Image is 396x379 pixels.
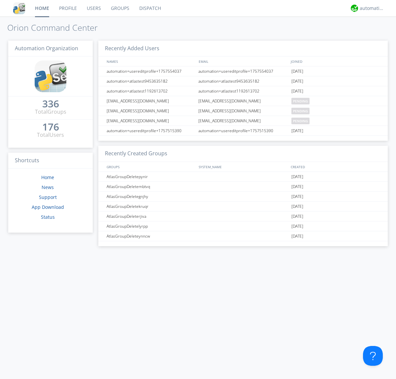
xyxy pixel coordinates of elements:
[289,162,381,171] div: CREATED
[197,86,290,96] div: automation+atlastest1192613702
[105,106,196,116] div: [EMAIL_ADDRESS][DOMAIN_NAME]
[197,57,289,66] div: EMAIL
[197,66,290,76] div: automation+usereditprofile+1757554037
[291,108,310,114] span: pending
[105,221,196,231] div: AtlasGroupDeletelyrpp
[15,45,78,52] span: Automation Organization
[98,146,388,162] h3: Recently Created Groups
[13,2,25,14] img: cddb5a64eb264b2086981ab96f4c1ba7
[98,76,388,86] a: automation+atlastest9453635182automation+atlastest9453635182[DATE]
[291,202,303,211] span: [DATE]
[105,192,196,201] div: AtlasGroupDeletegnjhy
[105,211,196,221] div: AtlasGroupDeleterjiva
[98,86,388,96] a: automation+atlastest1192613702automation+atlastest1192613702[DATE]
[105,96,196,106] div: [EMAIL_ADDRESS][DOMAIN_NAME]
[41,174,54,180] a: Home
[98,116,388,126] a: [EMAIL_ADDRESS][DOMAIN_NAME][EMAIL_ADDRESS][DOMAIN_NAME]pending
[98,96,388,106] a: [EMAIL_ADDRESS][DOMAIN_NAME][EMAIL_ADDRESS][DOMAIN_NAME]pending
[98,66,388,76] a: automation+usereditprofile+1757554037automation+usereditprofile+1757554037[DATE]
[363,346,383,366] iframe: Toggle Customer Support
[291,126,303,136] span: [DATE]
[291,98,310,104] span: pending
[291,118,310,124] span: pending
[197,126,290,135] div: automation+usereditprofile+1757515390
[37,131,64,139] div: Total Users
[197,96,290,106] div: [EMAIL_ADDRESS][DOMAIN_NAME]
[291,86,303,96] span: [DATE]
[105,76,196,86] div: automation+atlastest9453635182
[291,231,303,241] span: [DATE]
[197,116,290,126] div: [EMAIL_ADDRESS][DOMAIN_NAME]
[291,66,303,76] span: [DATE]
[291,221,303,231] span: [DATE]
[105,86,196,96] div: automation+atlastest1192613702
[98,202,388,211] a: AtlasGroupDeletekruqr[DATE]
[105,126,196,135] div: automation+usereditprofile+1757515390
[42,100,59,107] div: 336
[98,192,388,202] a: AtlasGroupDeletegnjhy[DATE]
[35,60,66,92] img: cddb5a64eb264b2086981ab96f4c1ba7
[291,182,303,192] span: [DATE]
[98,211,388,221] a: AtlasGroupDeleterjiva[DATE]
[98,172,388,182] a: AtlasGroupDeletepynir[DATE]
[32,204,64,210] a: App Download
[291,192,303,202] span: [DATE]
[8,153,93,169] h3: Shortcuts
[98,126,388,136] a: automation+usereditprofile+1757515390automation+usereditprofile+1757515390[DATE]
[98,182,388,192] a: AtlasGroupDeletembtvq[DATE]
[42,184,54,190] a: News
[105,57,195,66] div: NAMES
[197,162,289,171] div: SYSTEM_NAME
[98,106,388,116] a: [EMAIL_ADDRESS][DOMAIN_NAME][EMAIL_ADDRESS][DOMAIN_NAME]pending
[105,116,196,126] div: [EMAIL_ADDRESS][DOMAIN_NAME]
[197,106,290,116] div: [EMAIL_ADDRESS][DOMAIN_NAME]
[42,124,59,130] div: 176
[41,214,55,220] a: Status
[42,124,59,131] a: 176
[39,194,57,200] a: Support
[35,108,66,116] div: Total Groups
[98,41,388,57] h3: Recently Added Users
[42,100,59,108] a: 336
[197,76,290,86] div: automation+atlastest9453635182
[105,66,196,76] div: automation+usereditprofile+1757554037
[105,231,196,241] div: AtlasGroupDeleteynncw
[291,211,303,221] span: [DATE]
[351,5,358,12] img: d2d01cd9b4174d08988066c6d424eccd
[289,57,381,66] div: JOINED
[291,76,303,86] span: [DATE]
[105,202,196,211] div: AtlasGroupDeletekruqr
[360,5,384,12] div: automation+atlas
[105,162,195,171] div: GROUPS
[98,231,388,241] a: AtlasGroupDeleteynncw[DATE]
[105,182,196,191] div: AtlasGroupDeletembtvq
[105,172,196,181] div: AtlasGroupDeletepynir
[98,221,388,231] a: AtlasGroupDeletelyrpp[DATE]
[291,172,303,182] span: [DATE]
